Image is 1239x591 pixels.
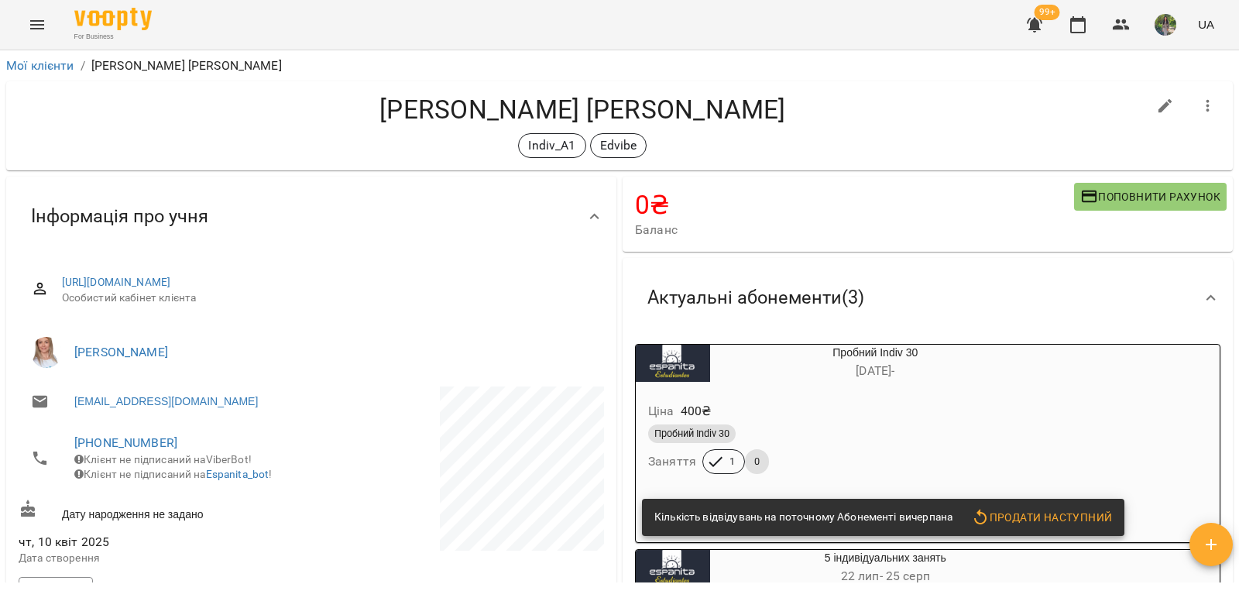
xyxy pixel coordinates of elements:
[74,453,252,466] span: Клієнт не підписаний на ViberBot!
[636,550,710,587] div: 5 індивідуальних занять
[648,427,736,441] span: Пробний Indiv 30
[647,286,864,310] span: Актуальні абонементи ( 3 )
[74,435,177,450] a: [PHONE_NUMBER]
[648,451,696,472] h6: Заняття
[74,8,152,30] img: Voopty Logo
[635,189,1074,221] h4: 0 ₴
[1080,187,1220,206] span: Поповнити рахунок
[635,221,1074,239] span: Баланс
[74,32,152,42] span: For Business
[91,57,282,75] p: [PERSON_NAME] [PERSON_NAME]
[81,57,85,75] li: /
[745,455,769,469] span: 0
[1155,14,1176,36] img: 82b6375e9aa1348183c3d715e536a179.jpg
[965,503,1118,531] button: Продати наступний
[720,455,744,469] span: 1
[19,94,1147,125] h4: [PERSON_NAME] [PERSON_NAME]
[19,551,308,566] p: Дата створення
[856,363,894,378] span: [DATE] -
[74,393,258,409] a: [EMAIL_ADDRESS][DOMAIN_NAME]
[62,276,171,288] a: [URL][DOMAIN_NAME]
[710,345,1041,382] div: Пробний Indiv 30
[518,133,585,158] div: Indiv_A1
[636,345,1041,493] button: Пробний Indiv 30[DATE]- Ціна400₴Пробний Indiv 30Заняття10
[971,508,1112,527] span: Продати наступний
[654,503,952,531] div: Кількість відвідувань на поточному Абонементі вичерпана
[681,402,712,421] p: 400 ₴
[1192,10,1220,39] button: UA
[1035,5,1060,20] span: 99+
[590,133,647,158] div: Edvibe
[600,136,637,155] p: Edvibe
[206,468,269,480] a: Espanita_bot
[19,533,308,551] span: чт, 10 квіт 2025
[528,136,575,155] p: Indiv_A1
[841,569,930,583] span: 22 лип - 25 серп
[74,345,168,359] a: [PERSON_NAME]
[6,57,1233,75] nav: breadcrumb
[15,497,311,525] div: Дату народження не задано
[636,345,710,382] div: Пробний Indiv 30
[1198,16,1214,33] span: UA
[648,400,674,422] h6: Ціна
[6,177,616,256] div: Інформація про учня
[623,258,1233,338] div: Актуальні абонементи(3)
[62,290,592,306] span: Особистий кабінет клієнта
[31,337,62,368] img: Кравченко Тетяна
[6,58,74,73] a: Мої клієнти
[19,6,56,43] button: Menu
[710,550,1061,587] div: 5 індивідуальних занять
[1074,183,1227,211] button: Поповнити рахунок
[31,204,208,228] span: Інформація про учня
[74,468,272,480] span: Клієнт не підписаний на !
